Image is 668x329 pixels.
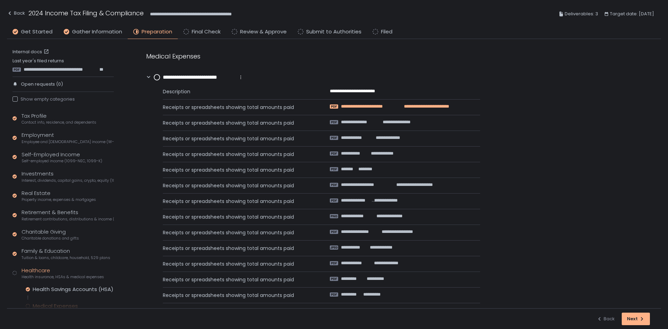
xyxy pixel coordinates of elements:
[22,228,79,241] div: Charitable Giving
[22,255,110,260] span: Tuition & loans, childcare, household, 529 plans
[163,292,313,299] span: Receipts or spreadsheets showing total amounts paid
[22,170,114,183] div: Investments
[163,135,313,142] span: Receipts or spreadsheets showing total amounts paid
[33,286,113,293] div: Health Savings Accounts (HSA)
[13,49,50,55] a: Internal docs
[163,166,313,173] span: Receipts or spreadsheets showing total amounts paid
[7,9,25,17] div: Back
[22,151,102,164] div: Self-Employed Income
[163,276,313,283] span: Receipts or spreadsheets showing total amounts paid
[146,52,480,61] div: Medical Expenses
[22,131,114,144] div: Employment
[163,104,313,111] span: Receipts or spreadsheets showing total amounts paid
[192,28,221,36] span: Final Check
[163,245,313,252] span: Receipts or spreadsheets showing total amounts paid
[163,213,313,220] span: Receipts or spreadsheets showing total amounts paid
[597,316,615,322] div: Back
[163,229,313,236] span: Receipts or spreadsheets showing total amounts paid
[22,120,96,125] span: Contact info, residence, and dependents
[22,209,114,222] div: Retirement & Benefits
[22,189,96,203] div: Real Estate
[22,197,96,202] span: Property income, expenses & mortgages
[22,112,96,125] div: Tax Profile
[33,303,78,310] div: Medical Expenses
[13,58,114,72] div: Last year's filed returns
[565,10,598,18] span: Deliverables: 3
[381,28,392,36] span: Filed
[163,119,313,126] span: Receipts or spreadsheets showing total amounts paid
[21,81,63,87] span: Open requests (0)
[627,316,645,322] div: Next
[142,28,172,36] span: Preparation
[22,217,114,222] span: Retirement contributions, distributions & income (1099-R, 5498)
[610,10,654,18] span: Target date: [DATE]
[163,88,313,95] span: Description
[163,182,313,189] span: Receipts or spreadsheets showing total amounts paid
[22,158,102,164] span: Self-employed income (1099-NEC, 1099-K)
[597,313,615,325] button: Back
[72,28,122,36] span: Gather Information
[306,28,361,36] span: Submit to Authorities
[163,260,313,267] span: Receipts or spreadsheets showing total amounts paid
[22,139,114,144] span: Employee and [DEMOGRAPHIC_DATA] income (W-2s)
[163,307,313,314] span: Receipts or spreadsheets showing total amounts paid
[22,274,104,280] span: Health insurance, HSAs & medical expenses
[22,178,114,183] span: Interest, dividends, capital gains, crypto, equity (1099s, K-1s)
[22,247,110,260] div: Family & Education
[7,8,25,20] button: Back
[240,28,287,36] span: Review & Approve
[163,198,313,205] span: Receipts or spreadsheets showing total amounts paid
[22,236,79,241] span: Charitable donations and gifts
[22,267,104,280] div: Healthcare
[622,313,650,325] button: Next
[163,151,313,158] span: Receipts or spreadsheets showing total amounts paid
[29,8,144,18] h1: 2024 Income Tax Filing & Compliance
[21,28,53,36] span: Get Started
